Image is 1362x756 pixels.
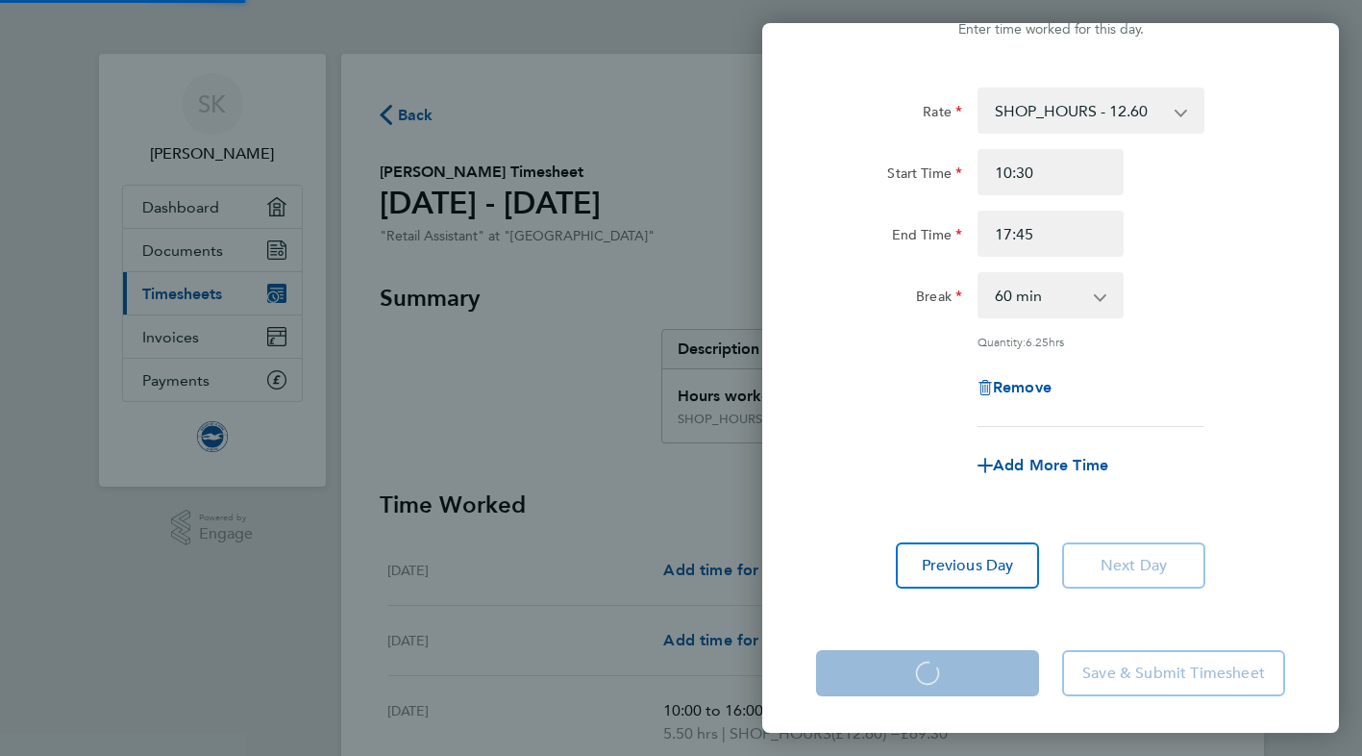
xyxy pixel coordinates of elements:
label: End Time [892,226,962,249]
input: E.g. 18:00 [978,211,1124,257]
label: Start Time [887,164,962,188]
span: Remove [993,378,1052,396]
button: Add More Time [978,458,1108,473]
label: Break [916,288,962,311]
button: Previous Day [896,542,1039,589]
div: Enter time worked for this day. [762,18,1339,41]
div: Quantity: hrs [978,334,1204,349]
span: 6.25 [1026,334,1049,349]
button: Remove [978,380,1052,395]
input: E.g. 08:00 [978,149,1124,195]
label: Rate [923,103,962,126]
span: Previous Day [922,556,1014,575]
span: Add More Time [993,456,1108,474]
